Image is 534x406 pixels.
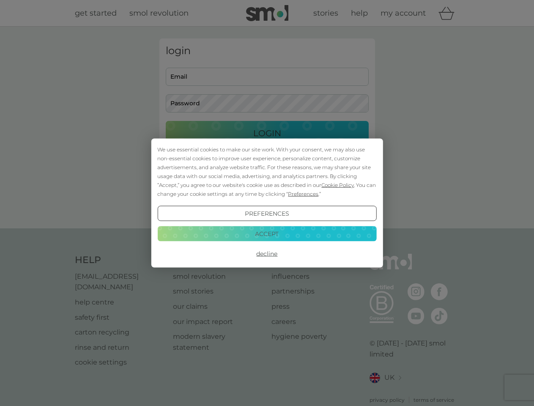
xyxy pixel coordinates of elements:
[321,182,354,188] span: Cookie Policy
[157,145,376,198] div: We use essential cookies to make our site work. With your consent, we may also use non-essential ...
[157,246,376,261] button: Decline
[157,206,376,221] button: Preferences
[157,226,376,241] button: Accept
[151,139,383,268] div: Cookie Consent Prompt
[288,191,318,197] span: Preferences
